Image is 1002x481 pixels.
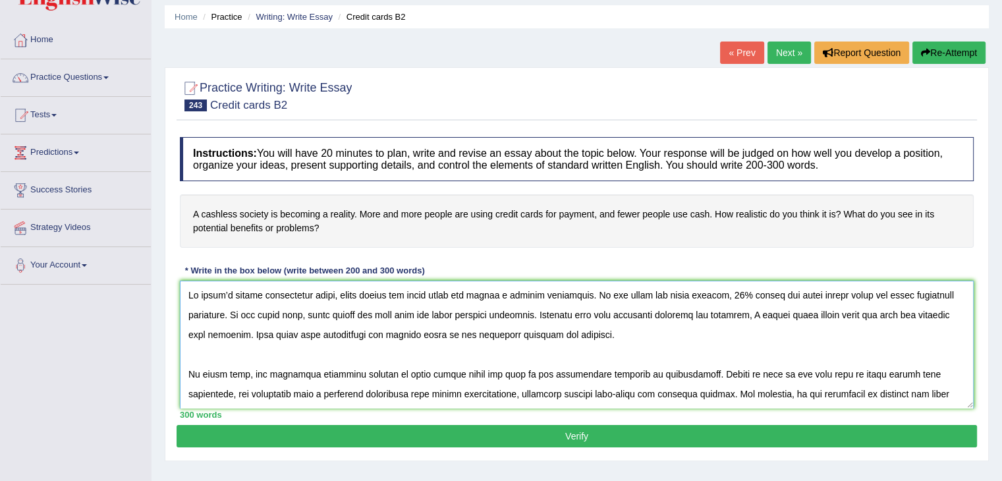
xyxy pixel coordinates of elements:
[767,42,811,64] a: Next »
[1,210,151,242] a: Strategy Videos
[256,12,333,22] a: Writing: Write Essay
[175,12,198,22] a: Home
[335,11,406,23] li: Credit cards B2
[180,194,974,248] h4: A cashless society is becoming a reality. More and more people are using credit cards for payment...
[912,42,986,64] button: Re-Attempt
[1,59,151,92] a: Practice Questions
[180,78,352,111] h2: Practice Writing: Write Essay
[720,42,764,64] a: « Prev
[1,22,151,55] a: Home
[814,42,909,64] button: Report Question
[1,134,151,167] a: Predictions
[180,409,974,421] div: 300 words
[180,137,974,181] h4: You will have 20 minutes to plan, write and revise an essay about the topic below. Your response ...
[184,99,207,111] span: 243
[180,264,430,277] div: * Write in the box below (write between 200 and 300 words)
[200,11,242,23] li: Practice
[1,97,151,130] a: Tests
[193,148,257,159] b: Instructions:
[177,425,977,447] button: Verify
[1,172,151,205] a: Success Stories
[210,99,287,111] small: Credit cards B2
[1,247,151,280] a: Your Account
